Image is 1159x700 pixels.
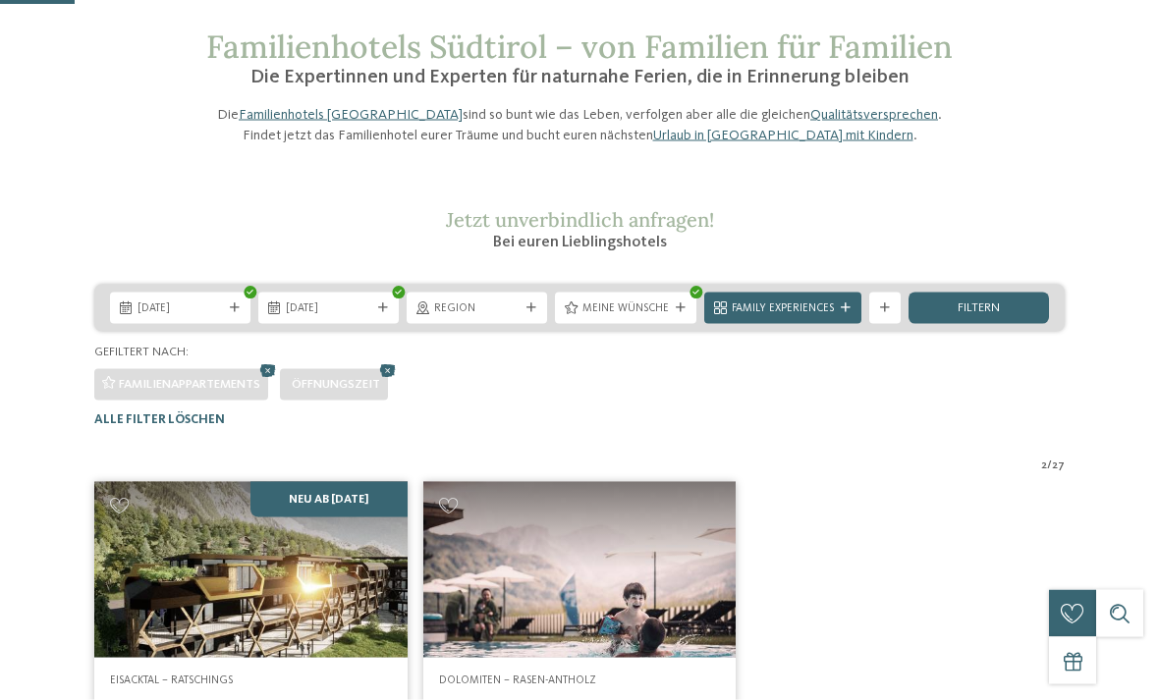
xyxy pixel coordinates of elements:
[958,302,1000,315] span: filtern
[286,301,371,317] span: [DATE]
[653,129,913,142] a: Urlaub in [GEOGRAPHIC_DATA] mit Kindern
[94,482,408,658] img: Familienhotels gesucht? Hier findet ihr die besten!
[1052,458,1065,474] span: 27
[582,301,669,317] span: Meine Wünsche
[119,378,260,391] span: Familienappartements
[1041,458,1047,474] span: 2
[206,105,953,144] p: Die sind so bunt wie das Leben, verfolgen aber alle die gleichen . Findet jetzt das Familienhotel...
[810,108,938,122] a: Qualitätsversprechen
[423,482,737,658] img: Familienhotels gesucht? Hier findet ihr die besten!
[250,68,910,87] span: Die Expertinnen und Experten für naturnahe Ferien, die in Erinnerung bleiben
[94,413,225,426] span: Alle Filter löschen
[239,108,463,122] a: Familienhotels [GEOGRAPHIC_DATA]
[439,674,596,686] span: Dolomiten – Rasen-Antholz
[434,301,520,317] span: Region
[206,27,953,67] span: Familienhotels Südtirol – von Familien für Familien
[292,378,380,391] span: Öffnungszeit
[1047,458,1052,474] span: /
[138,301,223,317] span: [DATE]
[493,235,667,250] span: Bei euren Lieblingshotels
[110,674,233,686] span: Eisacktal – Ratschings
[732,301,834,317] span: Family Experiences
[446,207,714,232] span: Jetzt unverbindlich anfragen!
[94,346,189,358] span: Gefiltert nach:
